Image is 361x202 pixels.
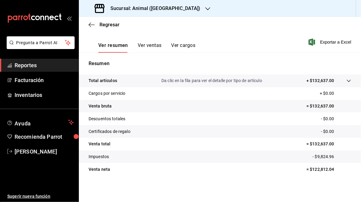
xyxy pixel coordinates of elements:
p: + $132,637.00 [306,78,334,84]
p: + $0.00 [320,90,351,97]
button: Pregunta a Parrot AI [7,36,75,49]
button: Ver ventas [138,42,162,53]
p: = $122,812.04 [306,166,351,173]
span: [PERSON_NAME] [15,147,74,156]
p: Certificados de regalo [89,128,130,135]
p: Cargos por servicio [89,90,126,97]
span: Reportes [15,61,74,69]
span: Regresar [100,22,120,28]
button: open_drawer_menu [67,16,72,21]
button: Regresar [89,22,120,28]
a: Pregunta a Parrot AI [4,44,75,50]
p: Da clic en la fila para ver el detalle por tipo de artículo [161,78,262,84]
p: Venta neta [89,166,110,173]
div: navigation tabs [98,42,195,53]
p: Resumen [89,60,351,67]
p: - $0.00 [321,128,351,135]
span: Pregunta a Parrot AI [16,40,65,46]
p: = $132,637.00 [306,103,351,109]
p: - $0.00 [321,116,351,122]
button: Ver cargos [171,42,196,53]
span: Recomienda Parrot [15,133,74,141]
span: Inventarios [15,91,74,99]
p: Venta bruta [89,103,112,109]
span: Sugerir nueva función [7,193,74,200]
span: Ayuda [15,119,66,126]
button: Ver resumen [98,42,128,53]
p: Venta total [89,141,110,147]
button: Exportar a Excel [310,38,351,46]
p: Impuestos [89,154,109,160]
h3: Sucursal: Animal ([GEOGRAPHIC_DATA]) [106,5,201,12]
p: Descuentos totales [89,116,125,122]
span: Facturación [15,76,74,84]
p: - $9,824.96 [313,154,351,160]
p: Total artículos [89,78,117,84]
p: = $132,637.00 [306,141,351,147]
